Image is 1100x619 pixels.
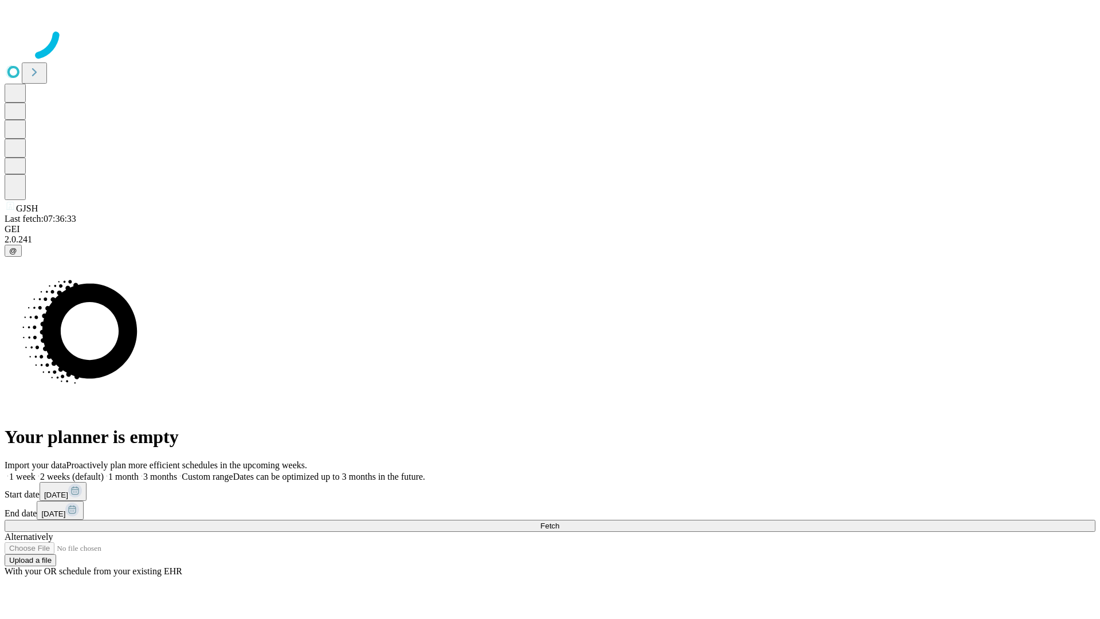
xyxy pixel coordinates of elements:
[5,520,1095,532] button: Fetch
[9,472,36,481] span: 1 week
[40,482,87,501] button: [DATE]
[182,472,233,481] span: Custom range
[16,203,38,213] span: GJSH
[5,460,66,470] span: Import your data
[108,472,139,481] span: 1 month
[5,426,1095,448] h1: Your planner is empty
[540,522,559,530] span: Fetch
[5,554,56,566] button: Upload a file
[66,460,307,470] span: Proactively plan more efficient schedules in the upcoming weeks.
[9,246,17,255] span: @
[5,245,22,257] button: @
[5,501,1095,520] div: End date
[41,510,65,518] span: [DATE]
[40,472,104,481] span: 2 weeks (default)
[233,472,425,481] span: Dates can be optimized up to 3 months in the future.
[5,224,1095,234] div: GEI
[5,566,182,576] span: With your OR schedule from your existing EHR
[5,532,53,542] span: Alternatively
[44,491,68,499] span: [DATE]
[37,501,84,520] button: [DATE]
[5,214,76,224] span: Last fetch: 07:36:33
[5,234,1095,245] div: 2.0.241
[5,482,1095,501] div: Start date
[143,472,177,481] span: 3 months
